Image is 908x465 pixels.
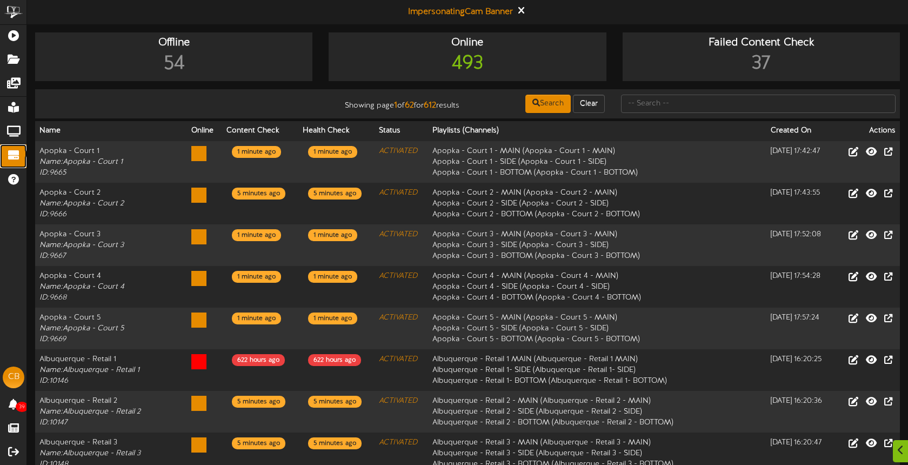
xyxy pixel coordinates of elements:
[428,141,766,183] td: Apopka - Court 1 - MAIN ( Apopka - Court 1 - MAIN ) Apopka - Court 1 - SIDE ( Apopka - Court 1 - ...
[308,271,357,283] div: 1 minute ago
[766,308,834,349] td: [DATE] 17:57:24
[39,335,66,343] i: ID: 9669
[375,121,428,141] th: Status
[39,294,66,302] i: ID: 9668
[428,266,766,308] td: Apopka - Court 4 - MAIN ( Apopka - Court 4 - MAIN ) Apopka - Court 4 - SIDE ( Apopka - Court 4 - ...
[573,95,605,113] button: Clear
[232,396,285,408] div: 5 minutes ago
[379,230,417,238] i: ACTIVATED
[232,188,285,200] div: 5 minutes ago
[308,188,362,200] div: 5 minutes ago
[331,35,603,51] div: Online
[35,266,187,308] td: Apopka - Court 4
[35,224,187,266] td: Apopka - Court 3
[39,324,124,333] i: Name: Apopka - Court 5
[35,349,187,391] td: Albuquerque - Retail 1
[322,94,468,112] div: Showing page of for results
[379,355,417,363] i: ACTIVATED
[766,266,834,308] td: [DATE] 17:54:28
[39,418,67,427] i: ID: 10147
[39,377,68,385] i: ID: 10146
[428,349,766,391] td: Albuquerque - Retail 1 MAIN ( Albuquerque - Retail 1 MAIN ) Albuquerque - Retail 1- SIDE ( Albuqu...
[308,313,357,324] div: 1 minute ago
[3,367,24,388] div: CB
[405,101,414,110] strong: 62
[308,229,357,241] div: 1 minute ago
[39,158,123,166] i: Name: Apopka - Court 1
[308,146,357,158] div: 1 minute ago
[39,283,124,291] i: Name: Apopka - Court 4
[424,101,436,110] strong: 612
[232,354,285,366] div: 622 hours ago
[35,391,187,433] td: Albuquerque - Retail 2
[308,354,361,366] div: 622 hours ago
[39,252,65,260] i: ID: 9667
[625,50,897,78] div: 37
[379,397,417,405] i: ACTIVATED
[38,50,310,78] div: 54
[39,366,139,374] i: Name: Albuquerque - Retail 1
[331,50,603,78] div: 493
[766,349,834,391] td: [DATE] 16:20:25
[35,183,187,224] td: Apopka - Court 2
[222,121,298,141] th: Content Check
[298,121,375,141] th: Health Check
[394,101,397,110] strong: 1
[525,95,571,113] button: Search
[766,141,834,183] td: [DATE] 17:42:47
[35,141,187,183] td: Apopka - Court 1
[35,308,187,349] td: Apopka - Court 5
[39,449,141,457] i: Name: Albuquerque - Retail 3
[379,314,417,322] i: ACTIVATED
[308,437,362,449] div: 5 minutes ago
[39,241,124,249] i: Name: Apopka - Court 3
[428,391,766,433] td: Albuquerque - Retail 2 - MAIN ( Albuquerque - Retail 2 - MAIN ) Albuquerque - Retail 2 - SIDE ( A...
[39,408,141,416] i: Name: Albuquerque - Retail 2
[766,121,834,141] th: Created On
[232,271,281,283] div: 1 minute ago
[232,229,281,241] div: 1 minute ago
[766,391,834,433] td: [DATE] 16:20:36
[39,200,124,208] i: Name: Apopka - Court 2
[187,121,222,141] th: Online
[766,224,834,266] td: [DATE] 17:52:08
[428,308,766,349] td: Apopka - Court 5 - MAIN ( Apopka - Court 5 - MAIN ) Apopka - Court 5 - SIDE ( Apopka - Court 5 - ...
[308,396,362,408] div: 5 minutes ago
[39,169,66,177] i: ID: 9665
[35,121,187,141] th: Name
[232,146,281,158] div: 1 minute ago
[16,402,28,412] span: 39
[428,121,766,141] th: Playlists (Channels)
[232,313,281,324] div: 1 minute ago
[834,121,900,141] th: Actions
[625,35,897,51] div: Failed Content Check
[38,35,310,51] div: Offline
[379,439,417,447] i: ACTIVATED
[379,272,417,280] i: ACTIVATED
[232,437,285,449] div: 5 minutes ago
[39,210,66,218] i: ID: 9666
[621,95,896,113] input: -- Search --
[379,189,417,197] i: ACTIVATED
[379,147,417,155] i: ACTIVATED
[428,183,766,224] td: Apopka - Court 2 - MAIN ( Apopka - Court 2 - MAIN ) Apopka - Court 2 - SIDE ( Apopka - Court 2 - ...
[428,224,766,266] td: Apopka - Court 3 - MAIN ( Apopka - Court 3 - MAIN ) Apopka - Court 3 - SIDE ( Apopka - Court 3 - ...
[766,183,834,224] td: [DATE] 17:43:55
